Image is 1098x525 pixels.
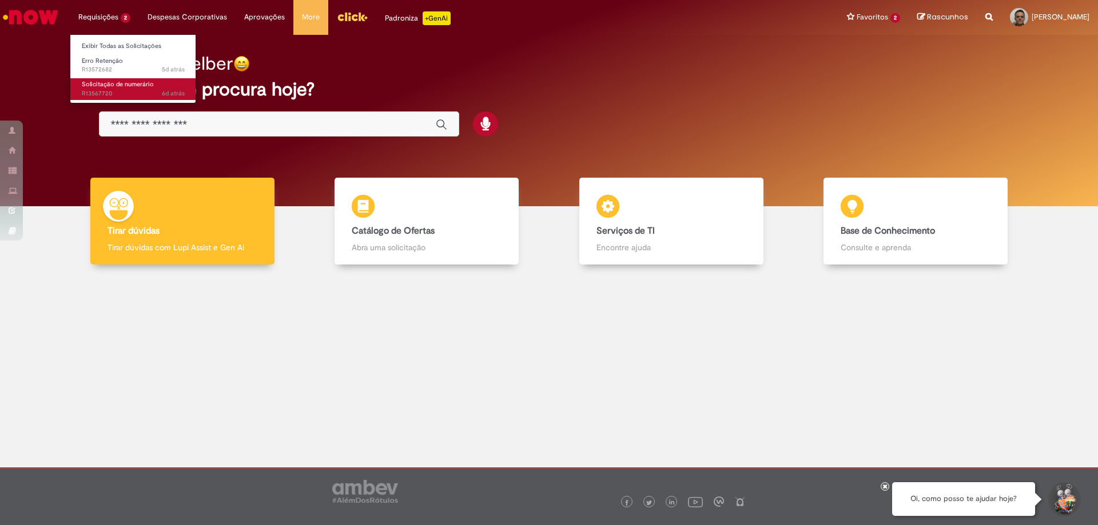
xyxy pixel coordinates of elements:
[735,496,745,507] img: logo_footer_naosei.png
[162,65,185,74] span: 5d atrás
[917,12,968,23] a: Rascunhos
[148,11,227,23] span: Despesas Corporativas
[108,225,160,237] b: Tirar dúvidas
[1047,482,1081,516] button: Iniciar Conversa de Suporte
[337,8,368,25] img: click_logo_yellow_360x200.png
[332,480,398,503] img: logo_footer_ambev_rotulo_gray.png
[244,11,285,23] span: Aprovações
[892,482,1035,516] div: Oi, como posso te ajudar hoje?
[596,225,655,237] b: Serviços de TI
[352,242,502,253] p: Abra uma solicitação
[162,65,185,74] time: 27/09/2025 09:16:53
[121,13,130,23] span: 2
[890,13,900,23] span: 2
[385,11,451,25] div: Padroniza
[646,500,652,506] img: logo_footer_twitter.png
[549,178,794,265] a: Serviços de TI Encontre ajuda
[78,11,118,23] span: Requisições
[688,494,703,509] img: logo_footer_youtube.png
[352,225,435,237] b: Catálogo de Ofertas
[596,242,746,253] p: Encontre ajuda
[302,11,320,23] span: More
[82,65,185,74] span: R13572682
[82,80,154,89] span: Solicitação de numerário
[794,178,1039,265] a: Base de Conhecimento Consulte e aprenda
[108,242,257,253] p: Tirar dúvidas com Lupi Assist e Gen Ai
[841,242,990,253] p: Consulte e aprenda
[162,89,185,98] time: 25/09/2025 16:15:17
[1,6,60,29] img: ServiceNow
[70,34,196,103] ul: Requisições
[669,499,675,506] img: logo_footer_linkedin.png
[857,11,888,23] span: Favoritos
[162,89,185,98] span: 6d atrás
[624,500,630,506] img: logo_footer_facebook.png
[82,89,185,98] span: R13567720
[70,78,196,99] a: Aberto R13567720 : Solicitação de numerário
[927,11,968,22] span: Rascunhos
[841,225,935,237] b: Base de Conhecimento
[714,496,724,507] img: logo_footer_workplace.png
[82,57,123,65] span: Erro Retenção
[70,40,196,53] a: Exibir Todas as Solicitações
[60,178,305,265] a: Tirar dúvidas Tirar dúvidas com Lupi Assist e Gen Ai
[1032,12,1089,22] span: [PERSON_NAME]
[423,11,451,25] p: +GenAi
[99,79,1000,99] h2: O que você procura hoje?
[233,55,250,72] img: happy-face.png
[70,55,196,76] a: Aberto R13572682 : Erro Retenção
[305,178,550,265] a: Catálogo de Ofertas Abra uma solicitação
